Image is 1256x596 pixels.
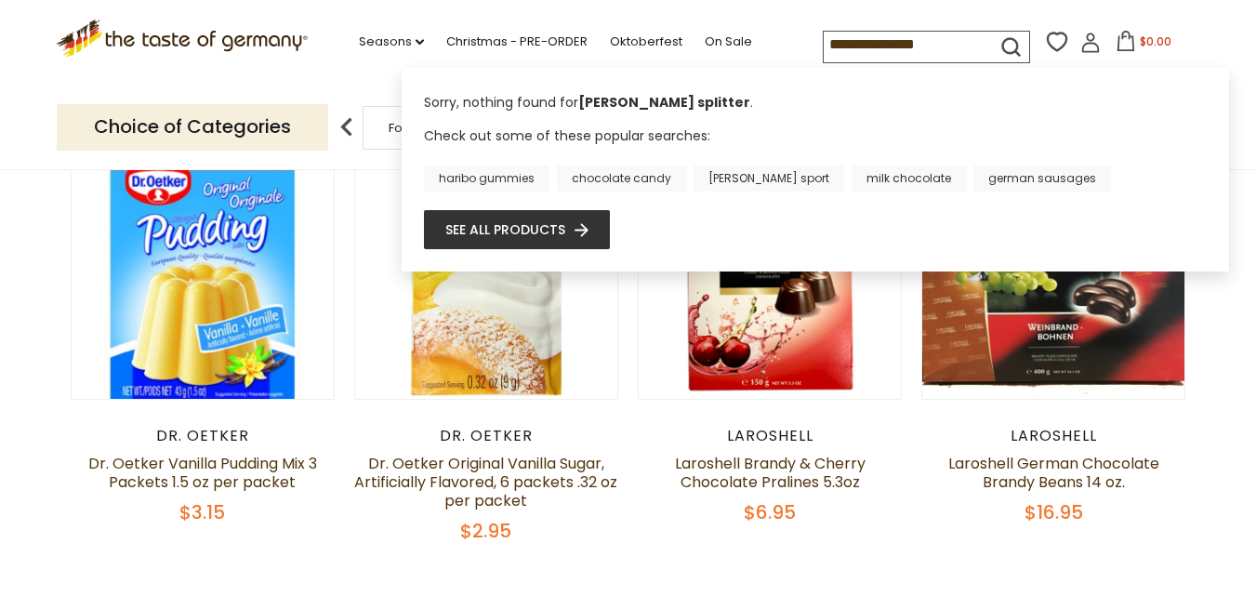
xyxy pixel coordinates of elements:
div: Check out some of these popular searches: [424,126,1207,192]
button: $0.00 [1104,31,1183,59]
a: Seasons [359,32,424,52]
div: Instant Search Results [402,68,1229,272]
a: milk chocolate [852,166,966,192]
div: Dr. Oetker [71,427,336,445]
a: Christmas - PRE-ORDER [446,32,588,52]
img: Dr. Oetker Original Vanilla Sugar, Artificially Flavored, 6 packets .32 oz per packet [355,136,618,399]
a: On Sale [705,32,752,52]
a: [PERSON_NAME] sport [694,166,844,192]
a: Oktoberfest [610,32,682,52]
a: See all products [445,219,588,240]
img: previous arrow [328,109,365,146]
a: Dr. Oetker Original Vanilla Sugar, Artificially Flavored, 6 packets .32 oz per packet [354,453,617,511]
a: Food By Category [389,121,496,135]
div: Dr. Oetker [354,427,619,445]
span: $0.00 [1140,33,1171,49]
span: $2.95 [460,518,511,544]
div: Sorry, nothing found for . [424,93,1207,126]
a: Laroshell Brandy & Cherry Chocolate Pralines 5.3oz [675,453,866,493]
div: Laroshell [638,427,903,445]
span: $6.95 [744,499,796,525]
img: Dr. Oetker Vanilla Pudding Mix 3 Packets 1.5 oz per packet [72,136,335,399]
b: [PERSON_NAME] splitter [578,93,750,112]
span: $16.95 [1025,499,1083,525]
a: Dr. Oetker Vanilla Pudding Mix 3 Packets 1.5 oz per packet [88,453,317,493]
a: german sausages [973,166,1111,192]
span: $3.15 [179,499,225,525]
div: Laroshell [921,427,1186,445]
a: haribo gummies [424,166,549,192]
a: Laroshell German Chocolate Brandy Beans 14 oz. [948,453,1159,493]
a: chocolate candy [557,166,686,192]
p: Choice of Categories [57,104,328,150]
